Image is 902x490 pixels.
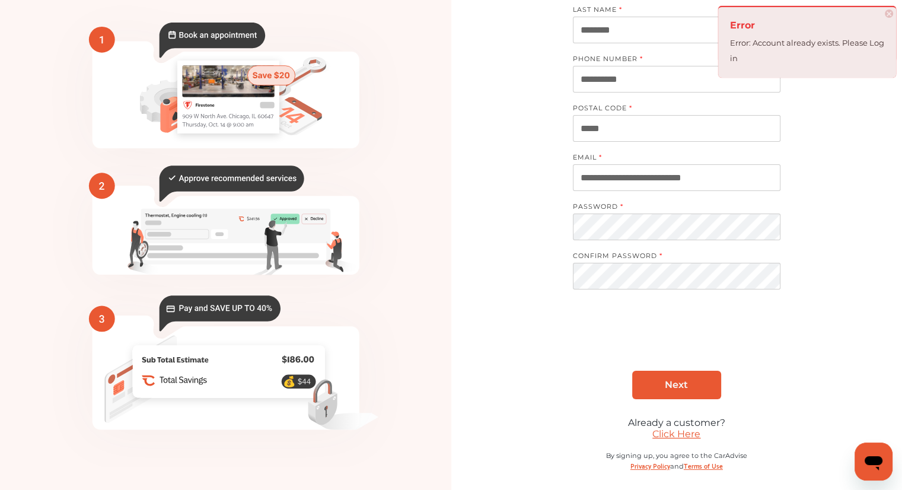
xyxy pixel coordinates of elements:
label: PASSWORD [573,202,769,214]
iframe: Button to launch messaging window [855,443,893,481]
text: 💰 [283,375,296,387]
iframe: reCAPTCHA [587,316,767,362]
label: LAST NAME [573,5,769,17]
span: Next [665,379,688,390]
span: × [885,9,893,18]
div: Error: Account already exists. Please Log in [730,35,884,66]
h4: Error [730,16,884,35]
a: Privacy Policy [630,460,670,471]
div: By signing up, you agree to the CarAdvise and [573,451,780,483]
label: CONFIRM PASSWORD [573,252,769,263]
label: POSTAL CODE [573,104,769,115]
label: PHONE NUMBER [573,55,769,66]
label: EMAIL [573,153,769,164]
a: Click Here [652,428,700,440]
a: Next [632,371,721,399]
div: Already a customer? [573,417,780,428]
a: Terms of Use [684,460,723,471]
